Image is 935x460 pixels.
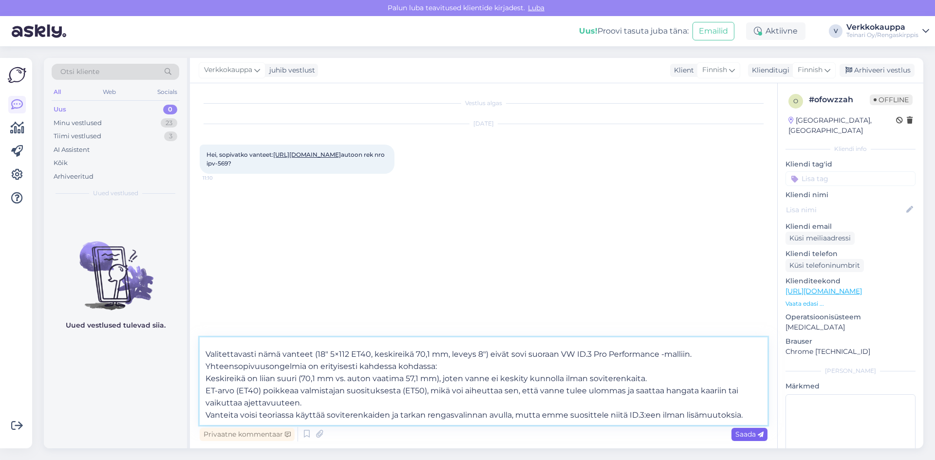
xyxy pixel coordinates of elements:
[785,336,916,347] p: Brauser
[200,99,767,108] div: Vestlus algas
[785,287,862,295] a: [URL][DOMAIN_NAME]
[870,94,913,105] span: Offline
[525,3,547,12] span: Luba
[60,67,99,77] span: Otsi kliente
[200,119,767,128] div: [DATE]
[54,172,93,182] div: Arhiveeritud
[579,26,598,36] b: Uus!
[786,204,904,215] input: Lisa nimi
[54,145,90,155] div: AI Assistent
[788,115,896,136] div: [GEOGRAPHIC_DATA], [GEOGRAPHIC_DATA]
[54,105,66,114] div: Uus
[163,105,177,114] div: 0
[670,65,694,75] div: Klient
[66,320,166,331] p: Uued vestlused tulevad siia.
[8,66,26,84] img: Askly Logo
[785,232,855,245] div: Küsi meiliaadressi
[809,94,870,106] div: # ofowzzah
[846,23,918,31] div: Verkkokauppa
[793,97,798,105] span: o
[702,65,727,75] span: Finnish
[785,367,916,375] div: [PERSON_NAME]
[54,131,101,141] div: Tiimi vestlused
[785,145,916,153] div: Kliendi info
[204,65,252,75] span: Verkkokauppa
[785,171,916,186] input: Lisa tag
[785,299,916,308] p: Vaata edasi ...
[785,221,916,232] p: Kliendi email
[748,65,789,75] div: Klienditugi
[161,118,177,128] div: 23
[203,174,239,182] span: 11:10
[93,189,138,198] span: Uued vestlused
[54,158,68,168] div: Kõik
[840,64,915,77] div: Arhiveeri vestlus
[785,312,916,322] p: Operatsioonisüsteem
[785,159,916,169] p: Kliendi tag'id
[785,276,916,286] p: Klienditeekond
[735,430,764,439] span: Saada
[785,190,916,200] p: Kliendi nimi
[785,347,916,357] p: Chrome [TECHNICAL_ID]
[785,322,916,332] p: [MEDICAL_DATA]
[52,86,63,98] div: All
[846,31,918,39] div: Teinari Oy/Rengaskirppis
[206,151,386,167] span: Hei, sopivatko vanteet: autoon rek nro ipv-569?
[829,24,842,38] div: V
[265,65,315,75] div: juhib vestlust
[155,86,179,98] div: Socials
[579,25,689,37] div: Proovi tasuta juba täna:
[44,224,187,312] img: No chats
[692,22,734,40] button: Emailid
[785,249,916,259] p: Kliendi telefon
[164,131,177,141] div: 3
[101,86,118,98] div: Web
[746,22,805,40] div: Aktiivne
[798,65,823,75] span: Finnish
[785,259,864,272] div: Küsi telefoninumbrit
[200,337,767,425] textarea: Hei, Kiitos kyselystä! Valitettavasti nämä vanteet (18″ 5×112 ET40, keskireikä 70,1 mm, leveys 8"...
[54,118,102,128] div: Minu vestlused
[273,151,341,158] a: [URL][DOMAIN_NAME]
[200,428,295,441] div: Privaatne kommentaar
[785,381,916,391] p: Märkmed
[846,23,929,39] a: VerkkokauppaTeinari Oy/Rengaskirppis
